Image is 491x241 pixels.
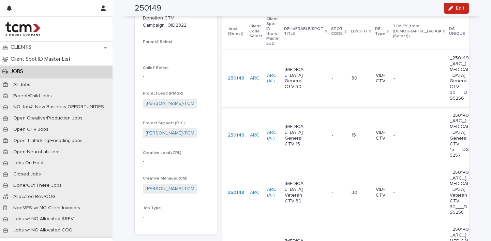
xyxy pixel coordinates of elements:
[450,170,470,215] p: _250149_ARC_[MEDICAL_DATA] Veteran CTV 30___DS5258
[8,115,88,121] p: Open Creative/Production Jobs
[8,205,86,211] p: NonMES w/ NO Client Invoices
[250,190,259,196] a: ARC
[456,6,464,11] span: Edit
[285,124,305,147] p: [MEDICAL_DATA] General CTV 15
[352,75,370,81] p: 30
[393,190,414,196] p: -
[143,40,173,44] span: Parent# Select
[143,206,161,210] span: Job Type
[449,25,467,38] p: DS UNIQUE
[135,3,161,13] h2: 250149
[228,25,245,38] p: Job# (Select)
[143,73,209,80] p: -
[351,28,367,35] p: LENGTH
[143,158,209,165] p: -
[375,25,385,38] p: DEL Type
[8,160,49,166] p: Jobs On Hold
[352,190,370,196] p: 30
[376,130,388,141] p: VID-CTV
[8,82,36,88] p: All Jobs
[393,23,441,40] p: TCM FY (from [DEMOGRAPHIC_DATA]# (Select))
[143,151,181,155] span: Creative Lead (CRL)
[332,74,334,81] p: -
[450,55,470,101] p: _250149_ARC_[MEDICAL_DATA] General CTV 30___DS5256
[250,75,259,81] a: ARC
[143,91,183,96] span: Project Lead (PMGR)
[5,22,40,36] img: 4hMmSqQkux38exxPVZHQ
[143,176,188,181] span: Creative Manager (CM)
[331,25,343,38] p: SPOT CODE
[8,104,109,110] p: NO Job#: New Business OPPORTUNITIES
[393,132,414,138] p: -
[143,47,209,55] p: -
[146,130,194,137] a: [PERSON_NAME]-TCM
[332,131,334,138] p: -
[332,188,334,196] p: -
[8,227,78,233] p: Jobs w/ NO Allocated COG
[8,138,88,144] p: Open Trafficking/Encoding Jobs
[8,149,66,155] p: Open NeuroLab Jobs
[266,15,280,47] p: Client Spot ID (from Master List)
[352,132,370,138] p: 15
[146,185,194,193] a: [PERSON_NAME]-TCM
[444,3,469,14] button: Edit
[250,132,259,138] a: ARC
[249,23,262,40] p: Client Code Select
[143,214,209,221] p: -
[285,67,305,90] p: [MEDICAL_DATA] General CTV 30
[376,73,388,84] p: VID-CTV
[8,68,29,75] p: JOBS
[8,127,54,132] p: Open CTV Jobs
[8,93,57,99] p: Parent/Child Jobs
[143,66,169,70] span: Child# Select
[393,75,414,81] p: -
[267,130,279,141] a: ARC (All)
[8,171,46,177] p: Closed Jobs
[8,56,76,62] p: Client Spot ID Master List
[284,25,323,38] p: DELIVERABLE/SPOT TITLE
[267,187,279,198] a: ARC (All)
[267,73,279,84] a: ARC (All)
[8,44,37,51] p: CLIENTS
[143,121,185,125] span: Project Support (PJC)
[146,100,194,107] a: [PERSON_NAME]-TCM
[228,132,244,138] a: 250149
[8,183,67,188] p: Done/Out There Jobs
[376,187,388,198] p: VID-CTV
[285,181,305,204] p: [MEDICAL_DATA] Veteran CTV 30
[8,194,61,200] p: Allocated Rev/COG
[450,113,470,158] p: _250149_ARC_[MEDICAL_DATA] General CTV 15___DS5257
[8,216,79,222] p: Jobs w/ NO Allocated $REV
[228,75,244,81] a: 250149
[228,190,244,196] a: 250149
